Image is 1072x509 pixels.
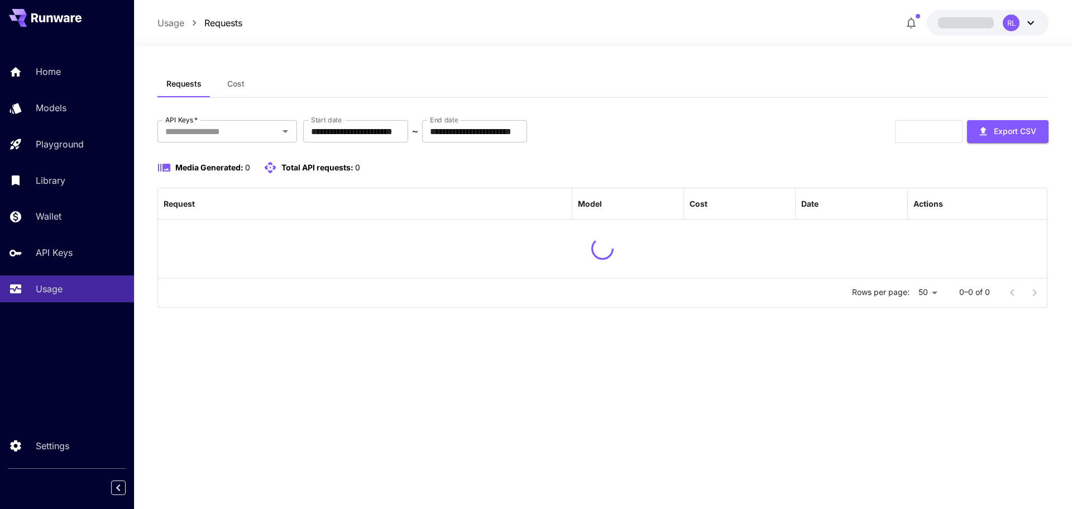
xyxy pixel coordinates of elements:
[164,199,195,208] div: Request
[165,115,198,125] label: API Keys
[281,163,353,172] span: Total API requests:
[245,163,250,172] span: 0
[111,481,126,495] button: Collapse sidebar
[913,199,943,208] div: Actions
[227,79,245,89] span: Cost
[430,115,458,125] label: End date
[36,65,61,78] p: Home
[36,137,84,151] p: Playground
[277,123,293,139] button: Open
[36,439,69,453] p: Settings
[119,478,134,498] div: Collapse sidebar
[204,16,242,30] a: Requests
[36,174,65,187] p: Library
[1003,15,1020,31] div: RL
[36,210,61,223] p: Wallet
[355,163,360,172] span: 0
[578,199,602,208] div: Model
[157,16,184,30] a: Usage
[412,125,418,138] p: ~
[690,199,707,208] div: Cost
[175,163,243,172] span: Media Generated:
[914,284,941,301] div: 50
[311,115,342,125] label: Start date
[36,101,66,115] p: Models
[157,16,242,30] nav: breadcrumb
[36,246,73,259] p: API Keys
[959,287,990,298] p: 0–0 of 0
[36,282,63,296] p: Usage
[801,199,819,208] div: Date
[927,10,1049,36] button: RL
[166,79,202,89] span: Requests
[852,287,910,298] p: Rows per page:
[967,120,1049,143] button: Export CSV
